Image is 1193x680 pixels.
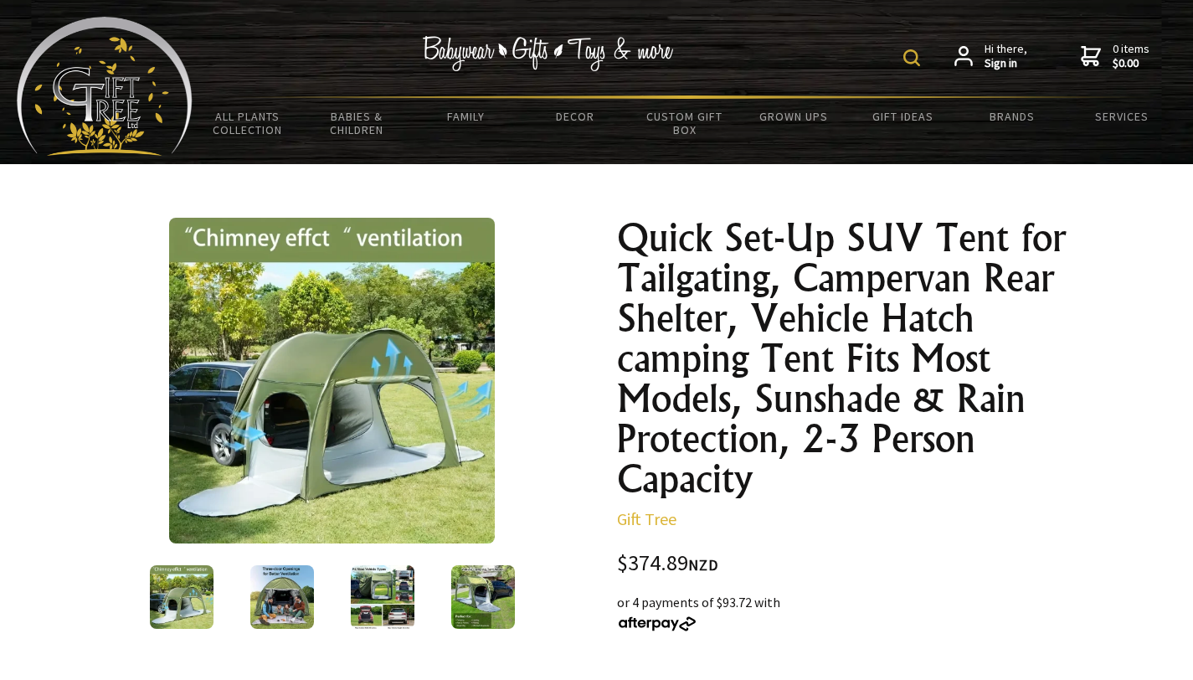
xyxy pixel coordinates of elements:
img: Quick Set-Up SUV Tent for Tailgating, Campervan Rear Shelter, Vehicle Hatch camping Tent Fits Mos... [351,565,414,629]
img: product search [903,49,920,66]
a: Family [411,99,521,134]
strong: Sign in [985,56,1027,71]
img: Babyware - Gifts - Toys and more... [17,17,193,156]
div: $374.89 [617,553,1106,575]
a: Services [1067,99,1177,134]
img: Quick Set-Up SUV Tent for Tailgating, Campervan Rear Shelter, Vehicle Hatch camping Tent Fits Mos... [150,565,213,629]
img: Quick Set-Up SUV Tent for Tailgating, Campervan Rear Shelter, Vehicle Hatch camping Tent Fits Mos... [169,218,495,543]
span: 0 items [1113,41,1149,71]
a: 0 items$0.00 [1081,42,1149,71]
span: NZD [688,555,718,574]
a: Babies & Children [302,99,412,147]
img: Quick Set-Up SUV Tent for Tailgating, Campervan Rear Shelter, Vehicle Hatch camping Tent Fits Mos... [250,565,314,629]
img: Quick Set-Up SUV Tent for Tailgating, Campervan Rear Shelter, Vehicle Hatch camping Tent Fits Mos... [451,565,515,629]
a: Hi there,Sign in [954,42,1027,71]
img: Babywear - Gifts - Toys & more [423,36,674,71]
a: Grown Ups [739,99,849,134]
strong: $0.00 [1113,56,1149,71]
h1: Quick Set-Up SUV Tent for Tailgating, Campervan Rear Shelter, Vehicle Hatch camping Tent Fits Mos... [617,218,1106,499]
a: Gift Tree [617,508,676,529]
a: Gift Ideas [848,99,958,134]
span: Hi there, [985,42,1027,71]
img: Afterpay [617,616,697,631]
a: All Plants Collection [193,99,302,147]
a: Brands [958,99,1067,134]
a: Decor [521,99,630,134]
div: or 4 payments of $93.72 with [617,592,1106,632]
a: Custom Gift Box [630,99,739,147]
